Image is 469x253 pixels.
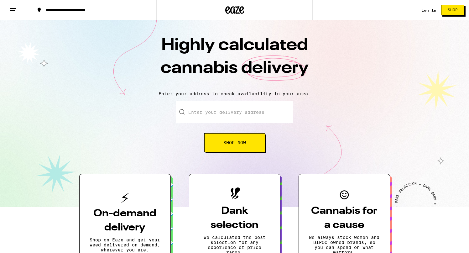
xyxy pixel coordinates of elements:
h3: On-demand delivery [90,207,160,235]
button: Shop [441,5,464,15]
a: Shop [436,5,469,15]
h1: Highly calculated cannabis delivery [125,34,344,86]
a: Log In [421,8,436,12]
input: Enter your delivery address [176,101,293,123]
p: Enter your address to check availability in your area. [6,91,463,96]
button: Shop Now [204,133,265,152]
span: Shop [448,8,458,12]
p: Shop on Eaze and get your weed delivered on demand, wherever you are. [90,237,160,252]
h3: Dank selection [199,204,270,232]
h3: Cannabis for a cause [309,204,380,232]
span: Shop Now [223,140,246,145]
